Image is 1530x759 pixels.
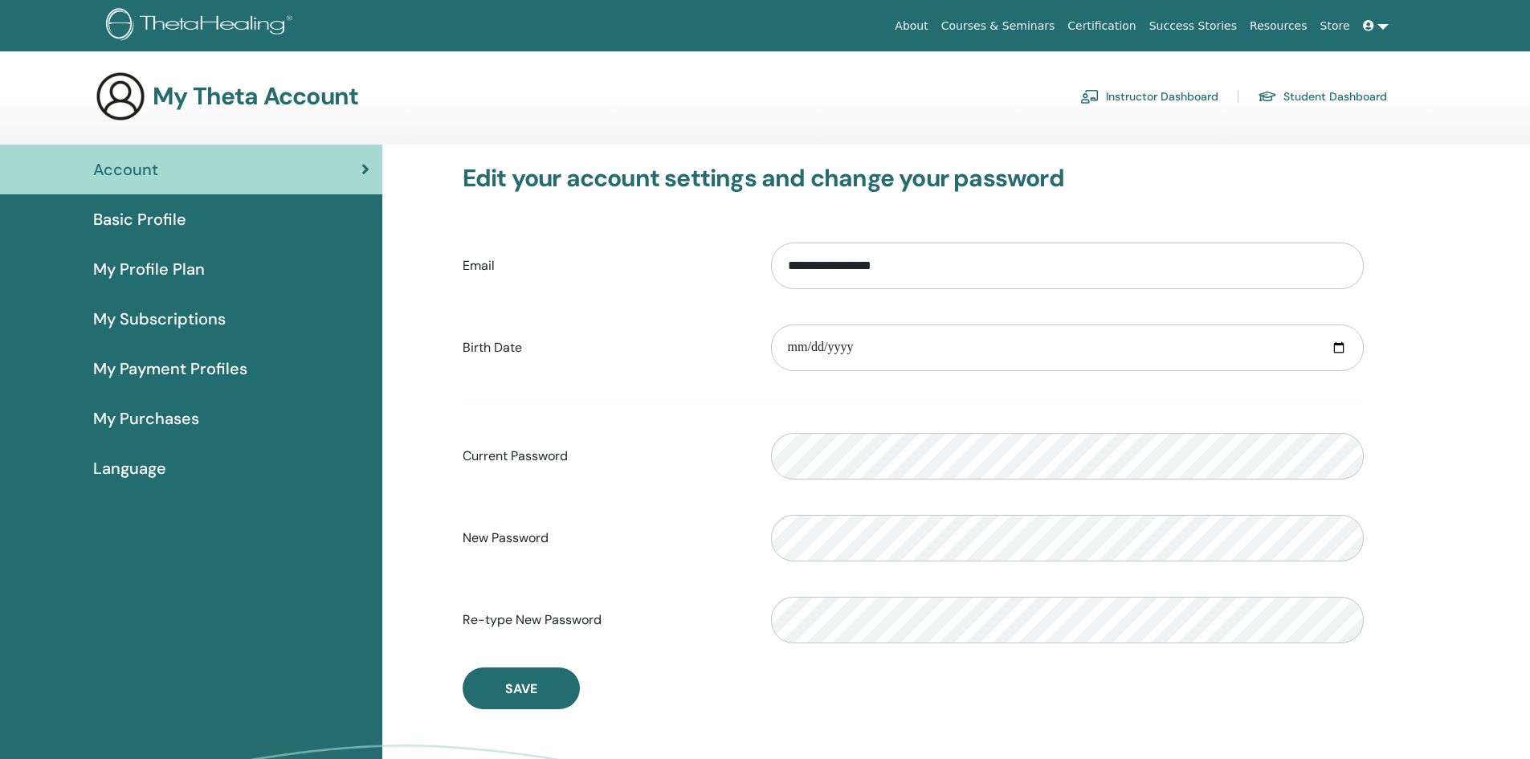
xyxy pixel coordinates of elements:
a: About [888,11,934,41]
span: My Purchases [93,406,199,431]
span: My Payment Profiles [93,357,247,381]
span: Basic Profile [93,207,186,231]
span: Account [93,157,158,182]
a: Student Dashboard [1258,84,1387,109]
a: Resources [1243,11,1314,41]
a: Courses & Seminars [935,11,1062,41]
img: generic-user-icon.jpg [95,71,146,122]
h3: Edit your account settings and change your password [463,164,1364,193]
span: My Subscriptions [93,307,226,331]
label: Current Password [451,441,759,471]
span: My Profile Plan [93,257,205,281]
img: logo.png [106,8,298,44]
a: Instructor Dashboard [1080,84,1218,109]
img: chalkboard-teacher.svg [1080,89,1100,104]
span: Save [505,680,537,697]
label: Re-type New Password [451,605,759,635]
a: Certification [1061,11,1142,41]
a: Store [1314,11,1357,41]
h3: My Theta Account [153,82,358,111]
button: Save [463,667,580,709]
span: Language [93,456,166,480]
img: graduation-cap.svg [1258,90,1277,104]
label: Email [451,251,759,281]
a: Success Stories [1143,11,1243,41]
label: New Password [451,523,759,553]
label: Birth Date [451,333,759,363]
